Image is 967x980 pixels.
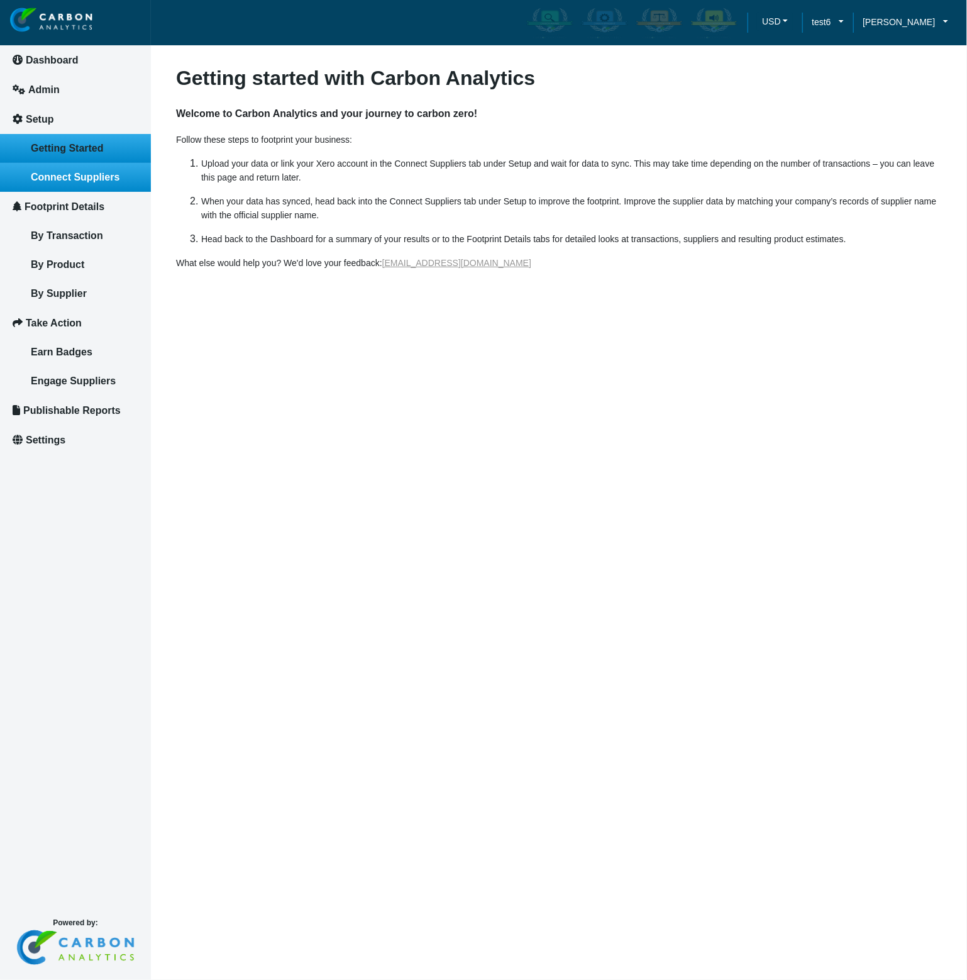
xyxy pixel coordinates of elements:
[524,4,576,41] div: Carbon Aware
[10,8,92,33] img: insight-logo-2.png
[688,4,740,41] div: Carbon Advocate
[690,7,738,38] img: carbon-advocate-enabled.png
[201,232,942,246] p: Head back to the Dashboard for a summary of your results or to the Footprint Details tabs for det...
[25,201,104,212] span: Footprint Details
[853,15,958,29] a: [PERSON_NAME]
[581,7,628,38] img: carbon-efficient-enabled.png
[31,347,92,357] span: Earn Badges
[26,55,79,65] span: Dashboard
[31,259,84,270] span: By Product
[171,387,228,404] em: Start Chat
[176,95,942,133] h4: Welcome to Carbon Analytics and your journey to carbon zero!
[636,7,683,38] img: carbon-offsetter-enabled.png
[863,15,935,29] span: [PERSON_NAME]
[28,84,60,95] span: Admin
[31,143,104,153] span: Getting Started
[633,4,685,41] div: Carbon Offsetter
[176,256,942,270] p: What else would help you? We'd love your feedback:
[23,405,121,416] span: Publishable Reports
[201,194,942,222] p: When your data has synced, head back into the Connect Suppliers tab under Setup to improve the fo...
[26,318,82,328] span: Take Action
[176,133,942,147] p: Follow these steps to footprint your business:
[748,12,802,34] a: USDUSD
[802,15,853,29] a: test6
[14,69,33,88] div: Navigation go back
[206,6,236,36] div: Minimize live chat window
[382,258,531,268] a: [EMAIL_ADDRESS][DOMAIN_NAME]
[31,172,119,182] span: Connect Suppliers
[201,157,942,184] p: Upload your data or link your Xero account in the Connect Suppliers tab under Setup and wait for ...
[526,7,573,38] img: carbon-aware-enabled.png
[578,4,631,41] div: Carbon Efficient
[31,288,87,299] span: By Supplier
[84,70,230,87] div: Chat with us now
[31,376,116,386] span: Engage Suppliers
[176,66,942,90] h3: Getting started with Carbon Analytics
[26,114,53,125] span: Setup
[26,435,65,445] span: Settings
[16,153,229,181] input: Enter your email address
[16,116,229,144] input: Enter your last name
[757,12,793,31] button: USD
[812,15,831,29] span: test6
[31,230,103,241] span: By Transaction
[16,191,229,377] textarea: Type your message and hit 'Enter'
